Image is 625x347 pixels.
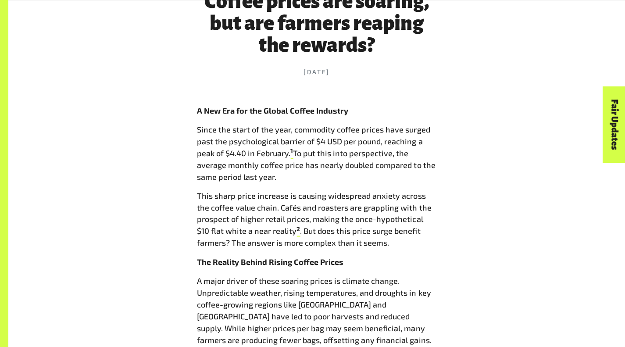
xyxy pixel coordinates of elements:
p: This sharp price increase is causing widespread anxiety across the coffee value chain. Cafés and ... [197,190,437,249]
sup: 2 [297,225,300,233]
time: [DATE] [197,68,437,77]
p: Since the start of the year, commodity coffee prices have surged past the psychological barrier o... [197,124,437,183]
strong: A New Era for the Global Coffee Industry [197,106,349,115]
strong: The Reality Behind Rising Coffee Prices [197,257,344,266]
a: 2 [297,226,300,236]
a: 1 [291,148,293,159]
sup: 1 [291,147,293,154]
